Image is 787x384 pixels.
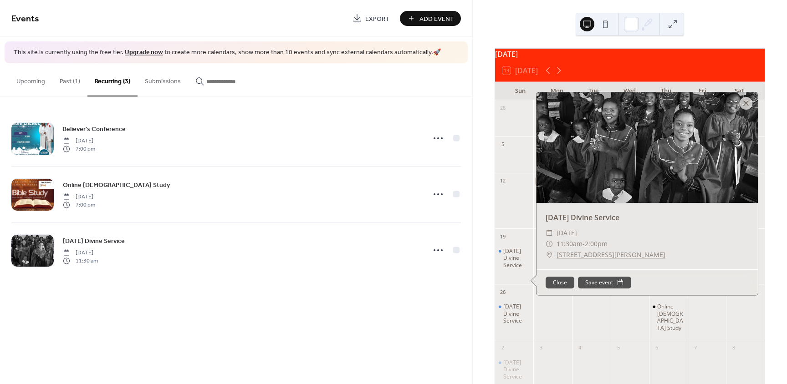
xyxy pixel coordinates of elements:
div: Online [DEMOGRAPHIC_DATA] Study [657,303,684,331]
a: Online [DEMOGRAPHIC_DATA] Study [63,180,170,190]
div: 2 [498,343,508,353]
div: 5 [613,343,623,353]
span: [DATE] [63,192,95,201]
span: 7:00 pm [63,145,95,153]
div: ​ [546,227,553,238]
span: [DATE] [557,227,577,238]
div: [DATE] Divine Service [537,212,758,223]
div: 19 [498,232,508,242]
span: 11:30 am [63,257,98,265]
button: Add Event [400,11,461,26]
a: Believer's Conference [63,124,126,134]
div: [DATE] Divine Service [503,303,530,324]
div: Sunday Divine Service [495,303,534,324]
div: Sat [721,82,757,100]
div: 3 [536,343,546,353]
span: - [583,238,585,249]
div: Fri [685,82,721,100]
span: Events [11,10,39,28]
button: Save event [578,277,631,288]
a: Upgrade now [125,46,163,59]
span: This site is currently using the free tier. to create more calendars, show more than 10 events an... [14,48,441,57]
div: Sun [502,82,539,100]
div: [DATE] Divine Service [503,359,530,380]
div: 5 [498,140,508,150]
span: 11:30am [557,238,583,249]
a: Export [346,11,396,26]
div: [DATE] Divine Service [503,248,530,269]
button: Recurring (3) [87,63,138,96]
div: Online Bible Study [649,303,688,331]
div: 7 [690,343,700,353]
span: [DATE] [63,136,95,145]
button: Submissions [138,63,188,96]
span: Add Event [419,14,454,24]
div: Wed [612,82,648,100]
div: Thu [648,82,685,100]
div: 6 [652,343,662,353]
div: 12 [498,176,508,186]
span: Export [365,14,389,24]
div: Sunday Divine Service [495,248,534,269]
div: Tue [575,82,612,100]
span: 7:00 pm [63,201,95,209]
a: [DATE] Divine Service [63,236,125,246]
button: Upcoming [9,63,52,96]
span: 2:00pm [585,238,608,249]
div: Mon [539,82,575,100]
span: [DATE] [63,248,98,257]
button: Past (1) [52,63,87,96]
div: Sunday Divine Service [495,359,534,380]
div: ​ [546,238,553,249]
div: ​ [546,249,553,260]
button: Close [546,277,574,288]
div: 4 [575,343,585,353]
a: [STREET_ADDRESS][PERSON_NAME] [557,249,665,260]
div: 26 [498,287,508,297]
div: 28 [498,103,508,113]
div: 8 [729,343,739,353]
div: [DATE] [495,49,765,60]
